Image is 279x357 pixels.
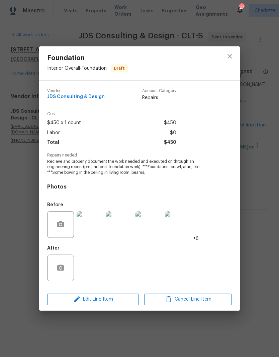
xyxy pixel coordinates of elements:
span: Repairs needed [47,153,232,157]
button: Edit Line Item [47,294,139,305]
span: Foundation [47,54,128,62]
span: Cost [47,112,176,116]
span: $450 [164,138,176,147]
span: Labor [47,128,60,138]
span: Repairs [142,94,176,101]
span: $450 [164,118,176,128]
span: Vendor [47,89,105,93]
span: Account Category [142,89,176,93]
div: 27 [239,4,244,11]
span: Total [47,138,59,147]
span: Edit Line Item [49,295,137,304]
span: Draft [111,65,127,72]
span: Cancel Line Item [146,295,230,304]
span: Interior Overall - Foundation [47,66,107,71]
span: $0 [170,128,176,138]
button: close [222,48,238,64]
span: Recieve and properly document the work needed and executed on through an engineering report (pre ... [47,159,213,175]
h5: After [47,246,60,251]
h5: Before [47,203,63,207]
span: $450 x 1 count [47,118,81,128]
button: Cancel Line Item [144,294,232,305]
span: +6 [193,235,199,242]
h4: Photos [47,184,232,190]
span: JDS Consulting & Design [47,94,105,99]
